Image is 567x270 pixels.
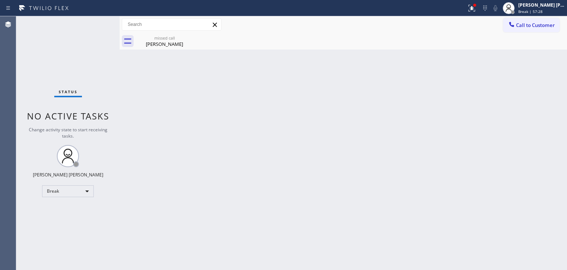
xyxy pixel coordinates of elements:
div: [PERSON_NAME] [PERSON_NAME] [518,2,565,8]
span: Status [59,89,78,94]
button: Mute [490,3,501,13]
span: Break | 57:28 [518,9,543,14]
div: Tom Mc Ginley [137,33,192,50]
div: [PERSON_NAME] [PERSON_NAME] [33,172,103,178]
div: Break [42,185,94,197]
span: Change activity state to start receiving tasks. [29,126,107,139]
div: missed call [137,35,192,41]
div: [PERSON_NAME] [137,41,192,47]
span: No active tasks [27,110,109,122]
span: Call to Customer [516,22,555,28]
input: Search [122,18,221,30]
button: Call to Customer [503,18,560,32]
